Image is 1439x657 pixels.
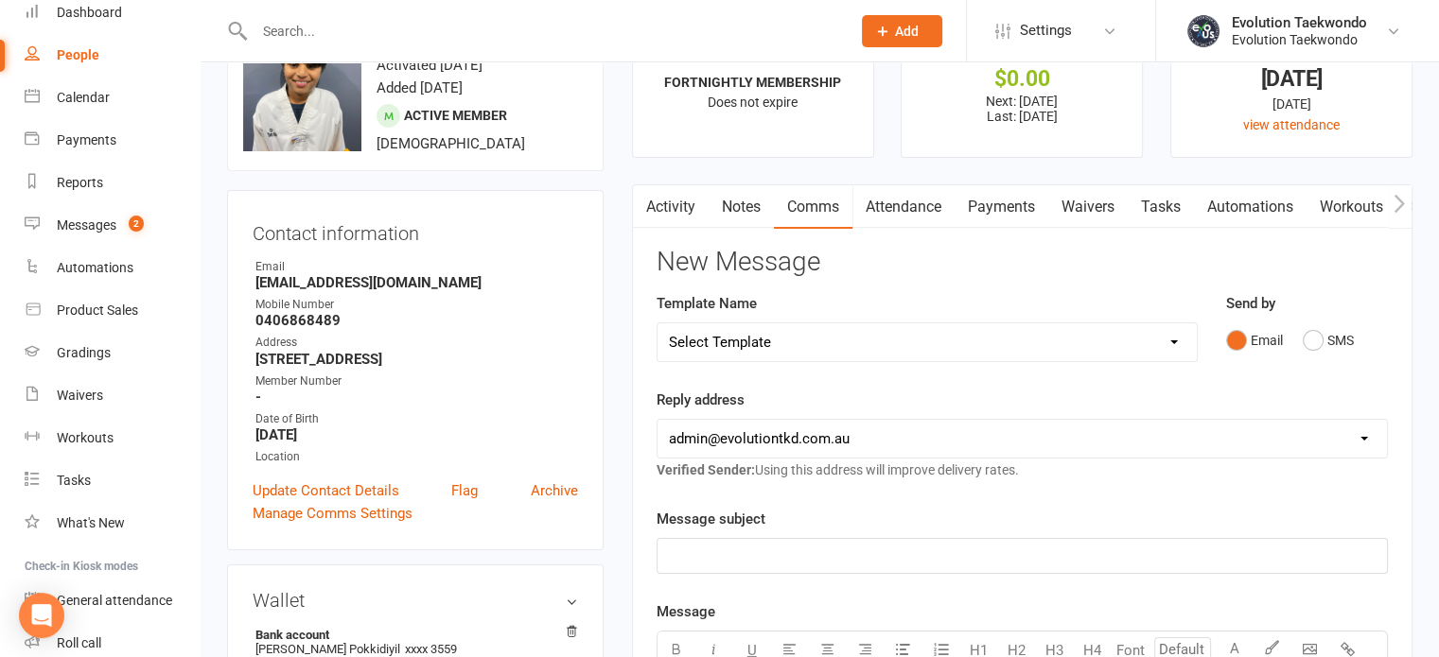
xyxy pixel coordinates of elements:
[243,33,361,151] img: image1747036249.png
[57,217,116,233] div: Messages
[57,515,125,530] div: What's New
[1307,185,1396,229] a: Workouts
[129,216,144,232] span: 2
[404,108,507,123] span: Active member
[852,185,955,229] a: Attendance
[255,448,578,466] div: Location
[1243,117,1340,132] a: view attendance
[657,600,715,623] label: Message
[57,345,111,360] div: Gradings
[377,135,525,152] span: [DEMOGRAPHIC_DATA]
[709,185,774,229] a: Notes
[1232,31,1367,48] div: Evolution Taekwondo
[25,289,200,332] a: Product Sales
[253,216,578,244] h3: Contact information
[57,90,110,105] div: Calendar
[255,334,578,352] div: Address
[57,430,114,445] div: Workouts
[1232,14,1367,31] div: Evolution Taekwondo
[1226,322,1283,358] button: Email
[895,24,919,39] span: Add
[255,258,578,276] div: Email
[25,77,200,119] a: Calendar
[253,479,399,502] a: Update Contact Details
[919,69,1125,89] div: $0.00
[531,479,578,502] a: Archive
[57,303,138,318] div: Product Sales
[255,312,578,329] strong: 0406868489
[1048,185,1128,229] a: Waivers
[253,502,412,525] a: Manage Comms Settings
[255,410,578,428] div: Date of Birth
[249,18,837,44] input: Search...
[25,374,200,417] a: Waivers
[451,479,478,502] a: Flag
[25,247,200,289] a: Automations
[25,162,200,204] a: Reports
[657,508,765,530] label: Message subject
[57,132,116,147] div: Payments
[57,175,103,190] div: Reports
[57,260,133,275] div: Automations
[255,296,578,314] div: Mobile Number
[405,642,457,656] span: xxxx 3559
[657,462,1019,477] span: Using this address will improve delivery rates.
[57,5,122,20] div: Dashboard
[657,389,745,411] label: Reply address
[633,185,709,229] a: Activity
[57,635,101,650] div: Roll call
[25,34,200,77] a: People
[955,185,1048,229] a: Payments
[255,372,578,390] div: Member Number
[255,628,569,642] strong: Bank account
[1128,185,1194,229] a: Tasks
[657,292,757,315] label: Template Name
[1185,12,1222,50] img: thumb_image1716958358.png
[255,389,578,406] strong: -
[19,593,64,638] div: Open Intercom Messenger
[1303,322,1354,358] button: SMS
[1194,185,1307,229] a: Automations
[664,75,841,90] strong: FORTNIGHTLY MEMBERSHIP
[1020,9,1072,52] span: Settings
[57,47,99,62] div: People
[377,57,483,74] time: Activated [DATE]
[25,417,200,459] a: Workouts
[774,185,852,229] a: Comms
[862,15,942,47] button: Add
[25,502,200,545] a: What's New
[1226,292,1275,315] label: Send by
[1188,69,1395,89] div: [DATE]
[57,388,103,403] div: Waivers
[57,593,172,608] div: General attendance
[25,579,200,622] a: General attendance kiosk mode
[708,95,798,110] span: Does not expire
[25,459,200,502] a: Tasks
[25,119,200,162] a: Payments
[25,204,200,247] a: Messages 2
[1188,94,1395,114] div: [DATE]
[919,94,1125,124] p: Next: [DATE] Last: [DATE]
[255,351,578,368] strong: [STREET_ADDRESS]
[255,274,578,291] strong: [EMAIL_ADDRESS][DOMAIN_NAME]
[253,590,578,611] h3: Wallet
[255,426,578,443] strong: [DATE]
[25,332,200,374] a: Gradings
[377,79,463,96] time: Added [DATE]
[57,473,91,488] div: Tasks
[657,462,755,477] strong: Verified Sender:
[657,248,1388,277] h3: New Message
